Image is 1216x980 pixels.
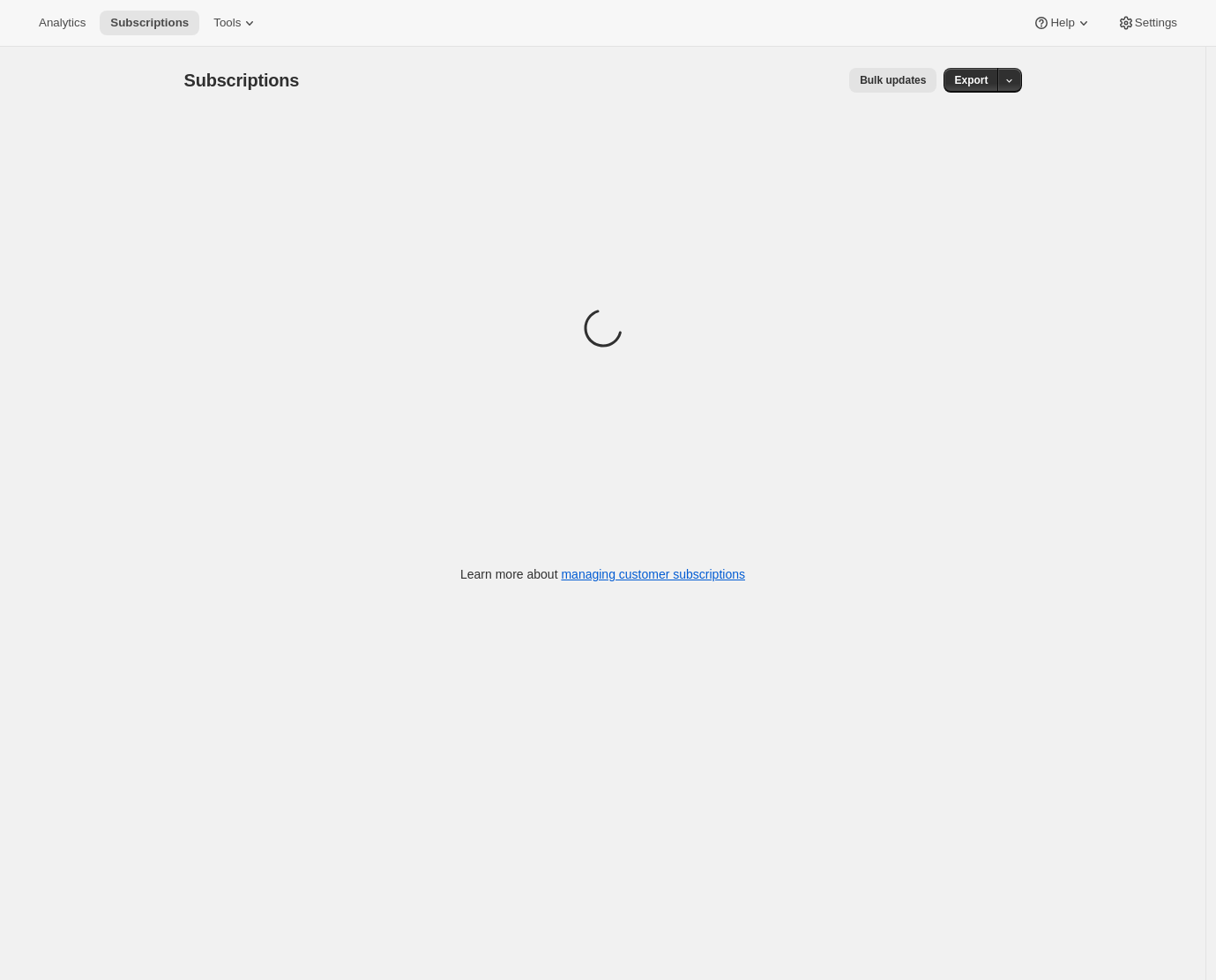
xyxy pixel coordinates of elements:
button: Bulk updates [849,68,936,93]
span: Subscriptions [110,16,189,30]
p: Learn more about [460,565,745,583]
span: Settings [1135,16,1177,30]
button: Export [944,68,998,93]
span: Export [954,73,988,87]
span: Tools [213,16,241,30]
button: Help [1022,11,1102,35]
span: Subscriptions [184,71,300,90]
button: Subscriptions [100,11,199,35]
button: Analytics [28,11,96,35]
span: Help [1050,16,1074,30]
button: Settings [1107,11,1188,35]
a: managing customer subscriptions [561,567,745,581]
span: Bulk updates [860,73,926,87]
button: Tools [203,11,269,35]
span: Analytics [39,16,86,30]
